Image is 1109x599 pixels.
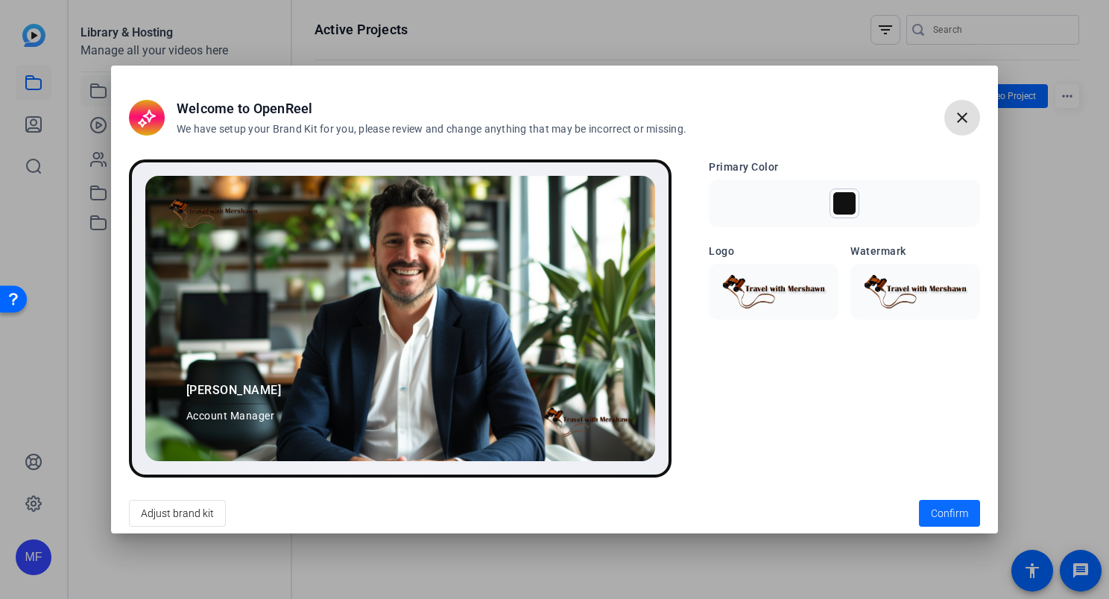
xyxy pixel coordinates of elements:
[859,273,971,310] img: Watermark
[177,98,686,118] h2: Welcome to OpenReel
[931,506,968,522] span: Confirm
[177,122,686,137] h3: We have setup your Brand Kit for you, please review and change anything that may be incorrect or ...
[919,500,980,527] button: Confirm
[141,499,214,527] span: Adjust brand kit
[186,381,282,399] span: [PERSON_NAME]
[709,244,838,259] h3: Logo
[186,408,282,424] span: Account Manager
[709,159,980,175] h3: Primary Color
[718,273,830,310] img: Logo
[129,500,226,527] button: Adjust brand kit
[145,176,655,461] img: Preview image
[953,109,971,127] mat-icon: close
[850,244,980,259] h3: Watermark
